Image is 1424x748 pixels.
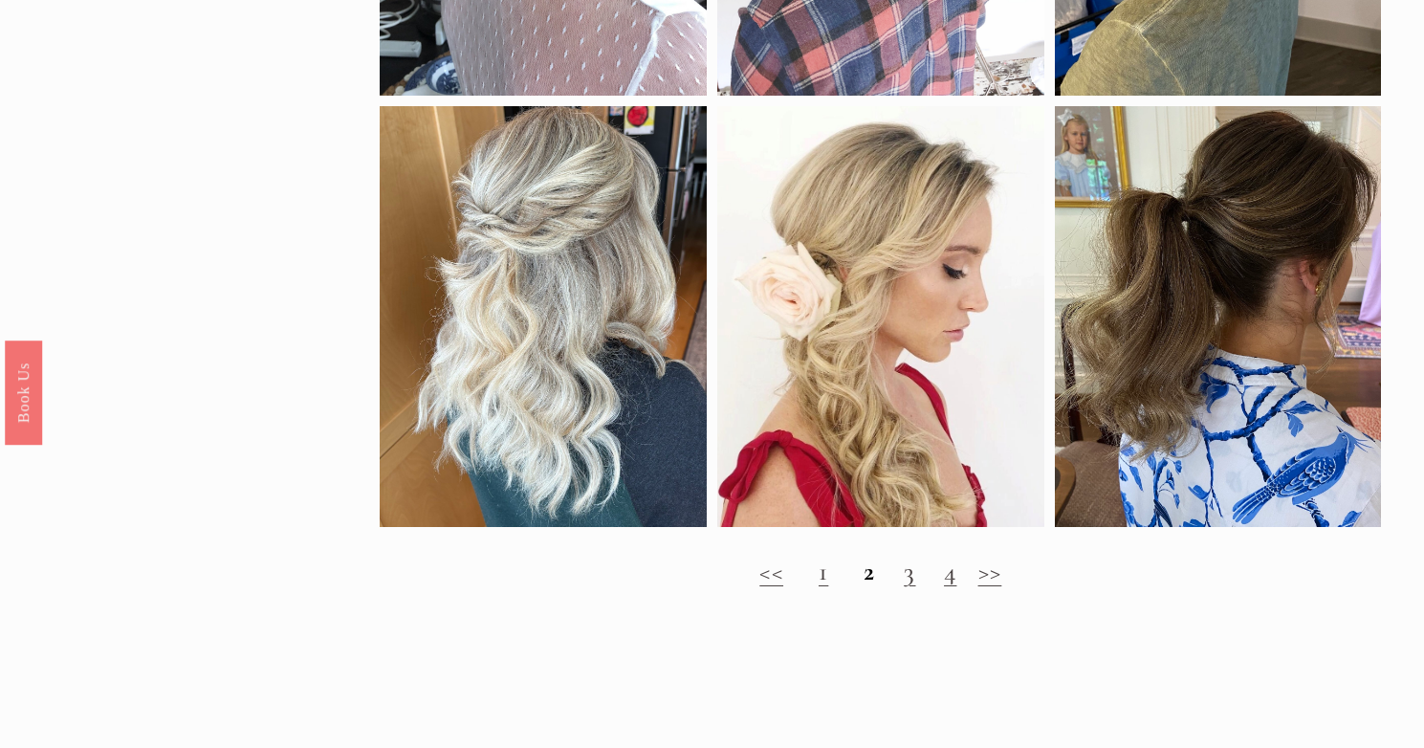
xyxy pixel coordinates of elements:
[864,556,875,587] strong: 2
[5,341,42,445] a: Book Us
[978,556,1002,587] a: >>
[904,556,915,587] a: 3
[759,556,783,587] a: <<
[819,556,828,587] a: 1
[944,556,956,587] a: 4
